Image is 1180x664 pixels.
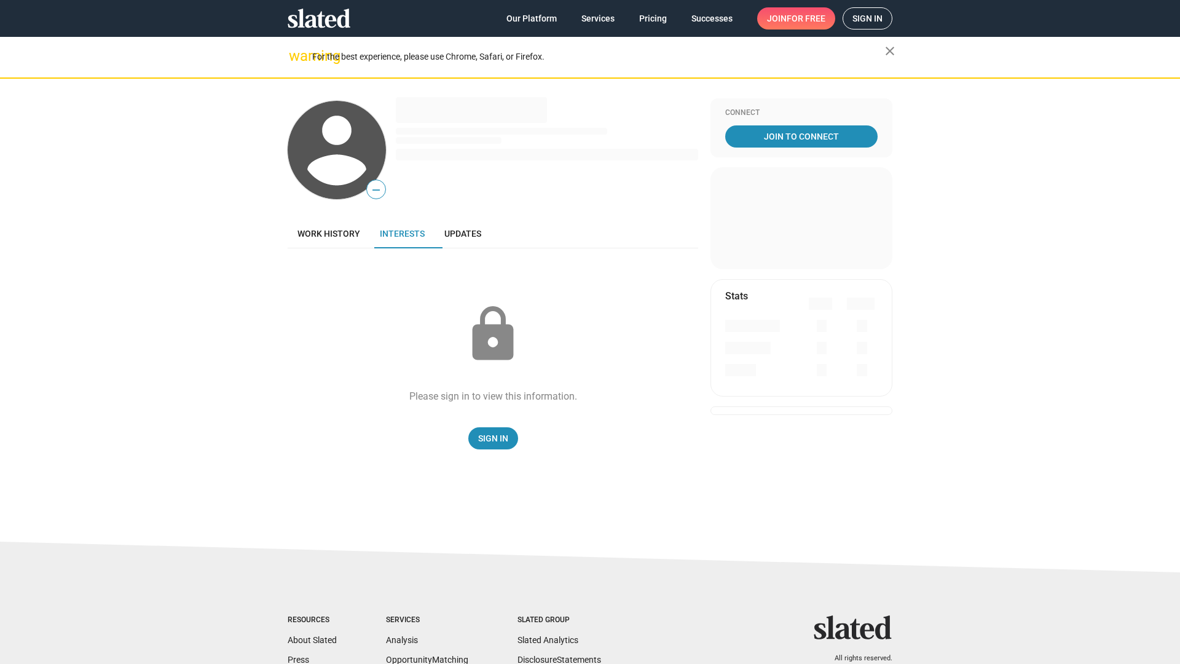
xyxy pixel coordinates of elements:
[409,390,577,403] div: Please sign in to view this information.
[843,7,892,30] a: Sign in
[380,229,425,239] span: Interests
[629,7,677,30] a: Pricing
[462,304,524,365] mat-icon: lock
[297,229,360,239] span: Work history
[757,7,835,30] a: Joinfor free
[367,182,385,198] span: —
[787,7,825,30] span: for free
[370,219,435,248] a: Interests
[728,125,875,148] span: Join To Connect
[435,219,491,248] a: Updates
[767,7,825,30] span: Join
[725,125,878,148] a: Join To Connect
[497,7,567,30] a: Our Platform
[639,7,667,30] span: Pricing
[289,49,304,63] mat-icon: warning
[725,108,878,118] div: Connect
[883,44,897,58] mat-icon: close
[852,8,883,29] span: Sign in
[288,219,370,248] a: Work history
[288,615,337,625] div: Resources
[444,229,481,239] span: Updates
[478,427,508,449] span: Sign In
[468,427,518,449] a: Sign In
[572,7,624,30] a: Services
[517,635,578,645] a: Slated Analytics
[386,615,468,625] div: Services
[682,7,742,30] a: Successes
[312,49,885,65] div: For the best experience, please use Chrome, Safari, or Firefox.
[386,635,418,645] a: Analysis
[725,290,748,302] mat-card-title: Stats
[506,7,557,30] span: Our Platform
[288,635,337,645] a: About Slated
[691,7,733,30] span: Successes
[517,615,601,625] div: Slated Group
[581,7,615,30] span: Services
